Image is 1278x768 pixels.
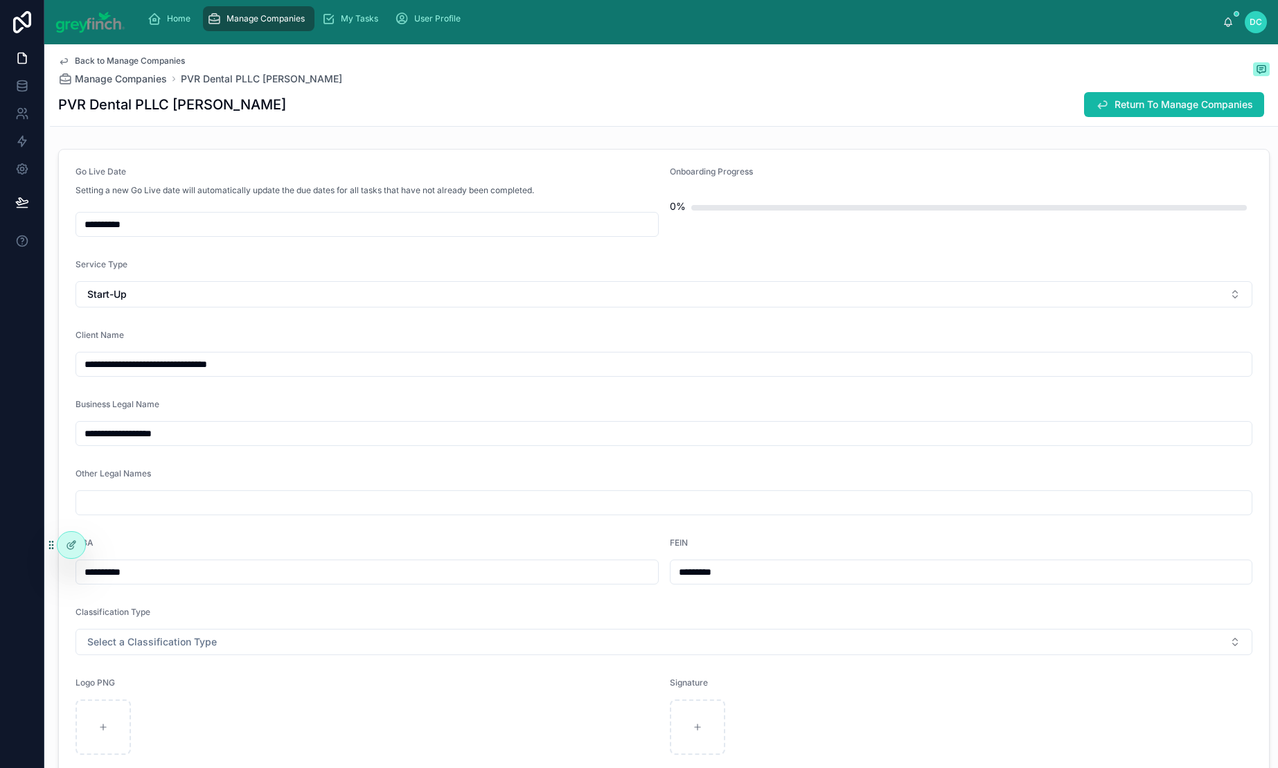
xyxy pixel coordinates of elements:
span: DC [1250,17,1262,28]
a: User Profile [391,6,470,31]
a: Back to Manage Companies [58,55,185,66]
span: Manage Companies [75,72,167,86]
span: FEIN [670,537,688,548]
button: Select Button [76,281,1252,307]
span: Classification Type [76,607,150,617]
a: My Tasks [317,6,388,31]
span: Select a Classification Type [87,635,217,649]
p: Setting a new Go Live date will automatically update the due dates for all tasks that have not al... [76,184,534,197]
button: Return To Manage Companies [1084,92,1264,117]
span: My Tasks [341,13,378,24]
span: Signature [670,677,708,688]
span: Business Legal Name [76,399,159,409]
img: App logo [55,11,125,33]
span: Home [167,13,190,24]
h1: PVR Dental PLLC [PERSON_NAME] [58,95,286,114]
a: PVR Dental PLLC [PERSON_NAME] [181,72,342,86]
a: Manage Companies [203,6,314,31]
span: Start-Up [87,287,127,301]
a: Manage Companies [58,72,167,86]
div: scrollable content [136,3,1223,34]
span: Go Live Date [76,166,126,177]
span: Client Name [76,330,124,340]
span: Manage Companies [227,13,305,24]
button: Select Button [76,629,1252,655]
div: 0% [670,193,686,220]
span: Service Type [76,259,127,269]
span: Return To Manage Companies [1115,98,1253,111]
span: Other Legal Names [76,468,151,479]
span: Back to Manage Companies [75,55,185,66]
span: Onboarding Progress [670,166,753,177]
span: Logo PNG [76,677,115,688]
span: User Profile [414,13,461,24]
a: Home [143,6,200,31]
